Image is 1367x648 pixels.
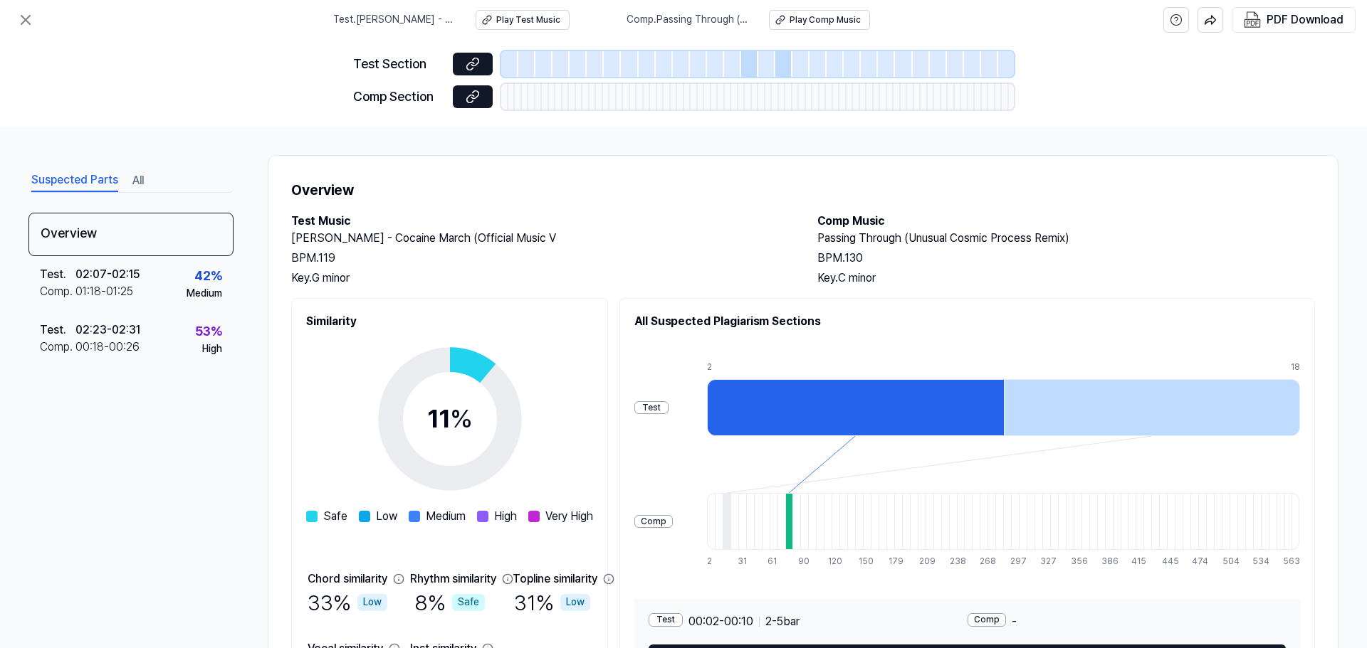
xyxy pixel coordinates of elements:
[1163,7,1189,33] button: help
[1204,14,1217,26] img: share
[1162,556,1170,568] div: 445
[545,508,593,525] span: Very High
[1244,11,1261,28] img: PDF Download
[817,230,1315,247] h2: Passing Through (Unusual Cosmic Process Remix)
[496,14,560,26] div: Play Test Music
[1192,556,1200,568] div: 474
[707,361,1004,373] div: 2
[291,270,789,287] div: Key. G minor
[634,401,669,415] div: Test
[75,283,133,300] div: 01:18 - 01:25
[817,213,1315,230] h2: Comp Music
[494,508,517,525] span: High
[1283,556,1300,568] div: 563
[828,556,836,568] div: 120
[195,322,222,342] div: 53 %
[1071,556,1079,568] div: 356
[40,283,75,300] div: Comp .
[889,556,896,568] div: 179
[308,570,387,588] div: Chord similarity
[1241,8,1346,32] button: PDF Download
[323,508,347,525] span: Safe
[968,613,1006,627] div: Comp
[31,169,118,192] button: Suspected Parts
[291,179,1315,201] h1: Overview
[634,515,673,529] div: Comp
[427,400,473,438] div: 11
[768,556,775,568] div: 61
[513,570,597,588] div: Topline similarity
[410,570,496,588] div: Rhythm similarity
[950,556,958,568] div: 238
[688,613,753,630] span: 00:02 - 00:10
[859,556,866,568] div: 150
[75,339,140,356] div: 00:18 - 00:26
[187,287,222,301] div: Medium
[1170,13,1183,27] svg: help
[357,594,387,611] div: Low
[291,213,789,230] h2: Test Music
[333,13,459,27] span: Test . [PERSON_NAME] - Cocaine March (Official Music V
[476,10,570,30] button: Play Test Music
[790,14,861,26] div: Play Comp Music
[132,169,144,192] button: All
[353,87,444,107] div: Comp Section
[40,339,75,356] div: Comp .
[560,594,590,611] div: Low
[1291,361,1300,373] div: 18
[75,266,140,283] div: 02:07 - 02:15
[765,613,800,630] span: 2 - 5 bar
[376,508,397,525] span: Low
[968,613,1287,630] div: -
[202,342,222,356] div: High
[798,556,806,568] div: 90
[1040,556,1048,568] div: 327
[649,613,683,627] div: Test
[306,313,593,330] h2: Similarity
[40,266,75,283] div: Test .
[75,322,140,339] div: 02:23 - 02:31
[707,556,715,568] div: 2
[450,403,473,434] span: %
[514,588,590,617] div: 31 %
[353,54,444,75] div: Test Section
[769,10,870,30] button: Play Comp Music
[919,556,927,568] div: 209
[634,313,1300,330] h2: All Suspected Plagiarism Sections
[452,594,485,611] div: Safe
[980,556,988,568] div: 268
[1222,556,1230,568] div: 504
[1267,11,1344,29] div: PDF Download
[627,13,752,27] span: Comp . Passing Through (Unusual Cosmic Process Remix)
[1131,556,1139,568] div: 415
[1101,556,1109,568] div: 386
[28,213,234,256] div: Overview
[817,250,1315,267] div: BPM. 130
[308,588,387,617] div: 33 %
[426,508,466,525] span: Medium
[414,588,485,617] div: 8 %
[40,322,75,339] div: Test .
[291,250,789,267] div: BPM. 119
[291,230,789,247] h2: [PERSON_NAME] - Cocaine March (Official Music V
[817,270,1315,287] div: Key. C minor
[738,556,745,568] div: 31
[1252,556,1260,568] div: 534
[194,266,222,287] div: 42 %
[1010,556,1018,568] div: 297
